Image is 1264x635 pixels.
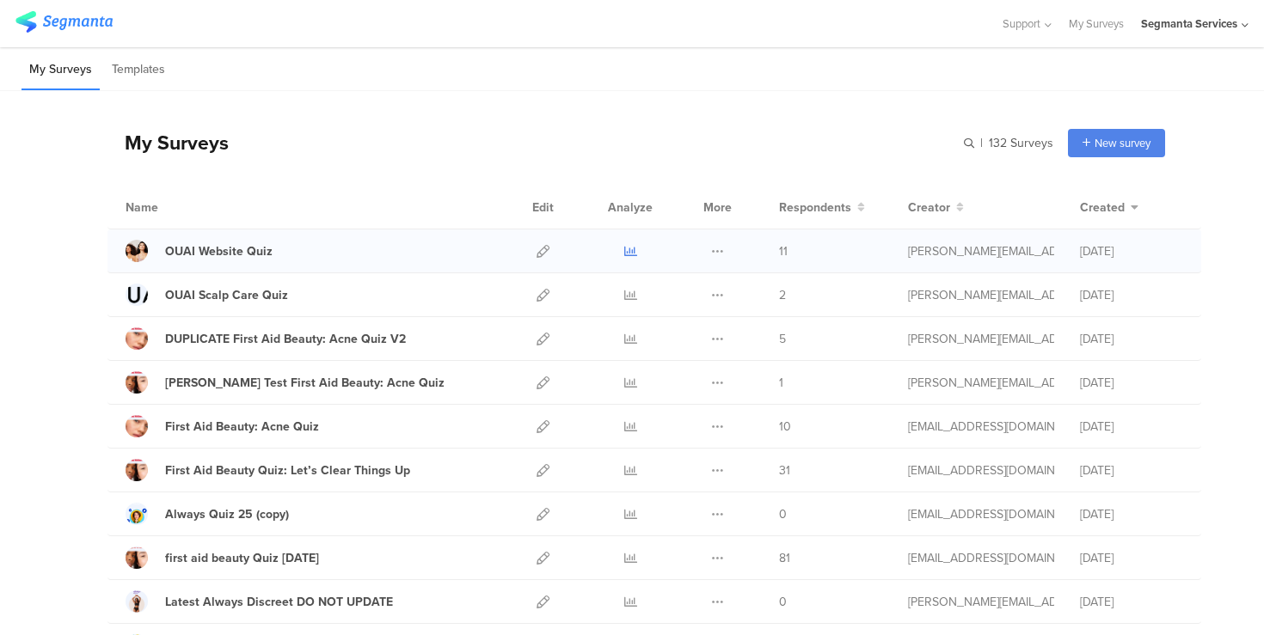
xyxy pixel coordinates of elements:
div: riel@segmanta.com [908,286,1054,304]
div: riel@segmanta.com [908,330,1054,348]
div: [DATE] [1080,374,1183,392]
span: 10 [779,418,791,436]
div: More [699,186,736,229]
div: [DATE] [1080,286,1183,304]
div: riel@segmanta.com [908,242,1054,260]
img: segmanta logo [15,11,113,33]
div: first aid beauty Quiz July 25 [165,549,319,567]
span: 2 [779,286,786,304]
span: Created [1080,198,1125,217]
div: OUAI Website Quiz [165,242,273,260]
li: My Surveys [21,50,100,90]
div: Analyze [604,186,656,229]
div: eliran@segmanta.com [908,549,1054,567]
div: DUPLICATE First Aid Beauty: Acne Quiz V2 [165,330,406,348]
a: Always Quiz 25 (copy) [126,503,289,525]
span: Creator [908,198,950,217]
li: Templates [104,50,173,90]
span: 11 [779,242,788,260]
span: 1 [779,374,783,392]
span: 0 [779,593,787,611]
div: Riel Test First Aid Beauty: Acne Quiz [165,374,445,392]
button: Created [1080,198,1138,217]
div: riel@segmanta.com [908,374,1054,392]
div: gillat@segmanta.com [908,505,1054,523]
div: Edit [525,186,561,229]
div: [DATE] [1080,242,1183,260]
div: Name [126,198,229,217]
a: DUPLICATE First Aid Beauty: Acne Quiz V2 [126,327,406,350]
div: [DATE] [1080,593,1183,611]
div: First Aid Beauty Quiz: Let’s Clear Things Up [165,461,410,479]
span: 132 Surveys [989,134,1053,152]
div: [DATE] [1080,461,1183,479]
span: Support [1003,15,1040,32]
a: First Aid Beauty Quiz: Let’s Clear Things Up [126,459,410,481]
div: My Surveys [107,128,229,157]
span: New survey [1095,135,1150,151]
div: eliran@segmanta.com [908,461,1054,479]
a: first aid beauty Quiz [DATE] [126,546,319,569]
span: 5 [779,330,786,348]
div: riel@segmanta.com [908,593,1054,611]
div: [DATE] [1080,330,1183,348]
div: Segmanta Services [1141,15,1237,32]
div: Always Quiz 25 (copy) [165,505,289,523]
a: OUAI Website Quiz [126,240,273,262]
span: | [978,134,985,152]
div: [DATE] [1080,505,1183,523]
div: [DATE] [1080,549,1183,567]
span: Respondents [779,198,851,217]
span: 0 [779,505,787,523]
a: [PERSON_NAME] Test First Aid Beauty: Acne Quiz [126,371,445,394]
a: OUAI Scalp Care Quiz [126,284,288,306]
div: Latest Always Discreet DO NOT UPDATE [165,593,393,611]
a: Latest Always Discreet DO NOT UPDATE [126,590,393,613]
a: First Aid Beauty: Acne Quiz [126,415,319,437]
div: channelle@segmanta.com [908,418,1054,436]
span: 81 [779,549,790,567]
div: First Aid Beauty: Acne Quiz [165,418,319,436]
button: Creator [908,198,964,217]
span: 31 [779,461,790,479]
div: OUAI Scalp Care Quiz [165,286,288,304]
button: Respondents [779,198,865,217]
div: [DATE] [1080,418,1183,436]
